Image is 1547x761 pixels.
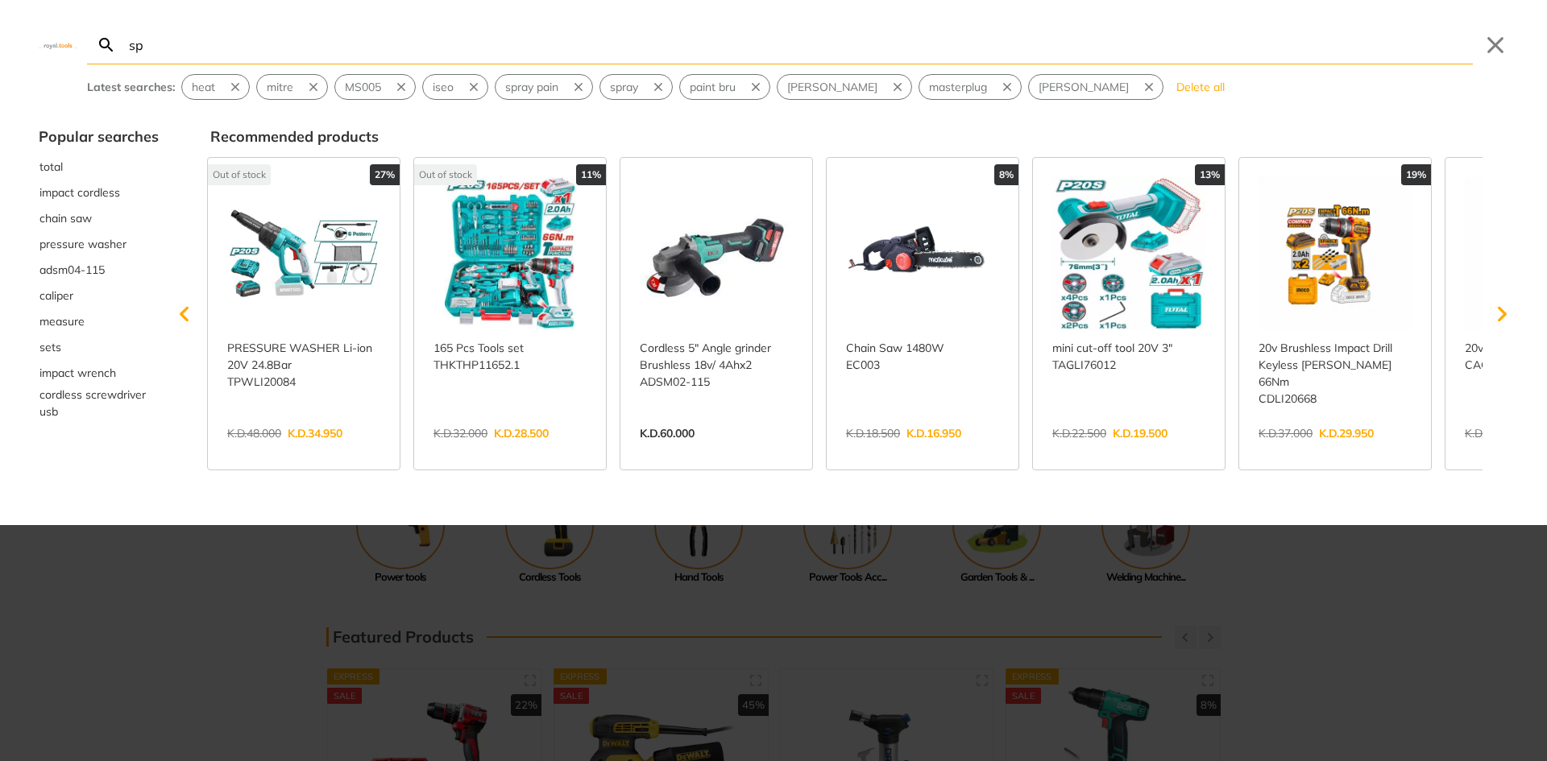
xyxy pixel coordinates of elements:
span: spray pain [505,79,558,96]
div: 19% [1401,164,1431,185]
span: heat [192,79,215,96]
button: Delete all [1170,74,1231,100]
span: [PERSON_NAME] [1039,79,1129,96]
span: iseo [433,79,454,96]
div: Suggestion: sets [39,334,159,360]
button: Remove suggestion: allen [1138,75,1163,99]
span: sets [39,339,61,356]
button: Select suggestion: MS005 [335,75,391,99]
div: 13% [1195,164,1225,185]
span: impact wrench [39,365,116,382]
span: paint bru [690,79,736,96]
button: Remove suggestion: paint bru [745,75,769,99]
button: Select suggestion: chuck [778,75,887,99]
svg: Remove suggestion: spray [651,80,666,94]
svg: Remove suggestion: paint bru [749,80,763,94]
button: Select suggestion: masterplug [919,75,997,99]
img: Close [39,41,77,48]
div: Latest searches: [87,79,175,96]
span: [PERSON_NAME] [787,79,877,96]
div: Suggestion: chain saw [39,205,159,231]
input: Search… [126,26,1473,64]
span: masterplug [929,79,987,96]
svg: Remove suggestion: mitre [306,80,321,94]
div: Suggestion: paint bru [679,74,770,100]
svg: Remove suggestion: spray pain [571,80,586,94]
div: Out of stock [414,164,477,185]
span: pressure washer [39,236,126,253]
div: 11% [576,164,606,185]
button: Select suggestion: cordless screwdriver usb [39,386,159,421]
svg: Remove suggestion: allen [1142,80,1156,94]
button: Select suggestion: allen [1029,75,1138,99]
button: Select suggestion: chain saw [39,205,159,231]
div: Suggestion: MS005 [334,74,416,100]
div: Suggestion: pressure washer [39,231,159,257]
div: Suggestion: masterplug [919,74,1022,100]
span: caliper [39,287,73,304]
div: Popular searches [39,126,159,147]
div: Recommended products [210,126,1508,147]
span: cordless screwdriver usb [39,387,158,420]
button: Select suggestion: measure [39,308,159,334]
div: Suggestion: measure [39,308,159,334]
button: Select suggestion: iseo [423,75,463,99]
div: Suggestion: impact cordless [39,180,159,205]
svg: Remove suggestion: heat [228,80,243,94]
div: 8% [994,164,1018,185]
svg: Search [97,35,116,55]
button: Remove suggestion: spray pain [568,75,592,99]
span: mitre [267,79,293,96]
svg: Remove suggestion: iseo [467,80,481,94]
div: Suggestion: heat [181,74,250,100]
button: Select suggestion: spray pain [496,75,568,99]
span: measure [39,313,85,330]
button: Remove suggestion: masterplug [997,75,1021,99]
button: Select suggestion: impact wrench [39,360,159,386]
span: MS005 [345,79,381,96]
button: Select suggestion: sets [39,334,159,360]
span: total [39,159,63,176]
div: Out of stock [208,164,271,185]
svg: Remove suggestion: masterplug [1000,80,1014,94]
button: Select suggestion: caliper [39,283,159,308]
div: Suggestion: allen [1028,74,1163,100]
button: Remove suggestion: MS005 [391,75,415,99]
div: Suggestion: total [39,154,159,180]
div: Suggestion: chuck [777,74,912,100]
svg: Scroll left [168,298,201,330]
span: impact cordless [39,184,120,201]
div: Suggestion: cordless screwdriver usb [39,386,159,421]
button: Remove suggestion: heat [225,75,249,99]
div: Suggestion: adsm04-115 [39,257,159,283]
div: Suggestion: impact wrench [39,360,159,386]
button: Remove suggestion: chuck [887,75,911,99]
div: Suggestion: mitre [256,74,328,100]
button: Select suggestion: paint bru [680,75,745,99]
span: chain saw [39,210,92,227]
span: adsm04-115 [39,262,105,279]
svg: Scroll right [1486,298,1518,330]
button: Close [1483,32,1508,58]
div: Suggestion: caliper [39,283,159,308]
button: Select suggestion: impact cordless [39,180,159,205]
button: Select suggestion: adsm04-115 [39,257,159,283]
button: Select suggestion: spray [600,75,648,99]
svg: Remove suggestion: chuck [890,80,905,94]
button: Select suggestion: heat [182,75,225,99]
button: Select suggestion: pressure washer [39,231,159,257]
button: Select suggestion: mitre [257,75,303,99]
button: Remove suggestion: mitre [303,75,327,99]
button: Remove suggestion: spray [648,75,672,99]
div: 27% [370,164,400,185]
div: Suggestion: iseo [422,74,488,100]
div: Suggestion: spray pain [495,74,593,100]
button: Select suggestion: total [39,154,159,180]
span: spray [610,79,638,96]
button: Remove suggestion: iseo [463,75,487,99]
svg: Remove suggestion: MS005 [394,80,409,94]
div: Suggestion: spray [599,74,673,100]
